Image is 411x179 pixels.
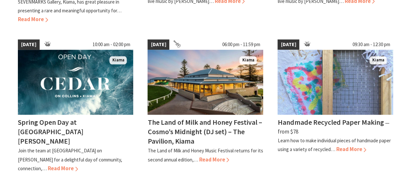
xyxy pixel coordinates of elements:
span: Read More [48,165,78,172]
a: [DATE] 06:00 pm - 11:59 pm Land of Milk an Honey Festival Kiama The Land of Milk and Honey Festiv... [148,39,263,173]
h4: The Land of Milk and Honey Festival – Cosmo’s Midnight (DJ set) – The Pavilion, Kiama [148,118,262,146]
span: Kiama [369,56,387,64]
p: Join the team at [GEOGRAPHIC_DATA] on [PERSON_NAME] for a delightful day of community, connection,… [18,147,122,171]
span: Read More [18,16,48,23]
h4: Handmade Recycled Paper Making [277,118,384,127]
img: Land of Milk an Honey Festival [148,50,263,115]
p: The Land of Milk and Honey Music Festival returns for its second annual edition,… [148,147,263,162]
span: Kiama [109,56,127,64]
span: Kiama [239,56,257,64]
a: [DATE] 10:00 am - 02:00 pm Kiama Spring Open Day at [GEOGRAPHIC_DATA][PERSON_NAME] Join the team ... [18,39,134,173]
span: Read More [336,146,366,153]
span: [DATE] [148,39,169,50]
img: Handmade Paper [277,50,393,115]
span: 06:00 pm - 11:59 pm [219,39,263,50]
p: Learn how to make individual pieces of handmade paper using a variety of recycled… [277,137,391,152]
span: 09:30 am - 12:30 pm [349,39,393,50]
a: [DATE] 09:30 am - 12:30 pm Handmade Paper Kiama Handmade Recycled Paper Making ⁠— from $78 Learn ... [277,39,393,173]
span: [DATE] [277,39,299,50]
span: Read More [199,156,229,163]
h4: Spring Open Day at [GEOGRAPHIC_DATA][PERSON_NAME] [18,118,83,146]
span: 10:00 am - 02:00 pm [89,39,133,50]
span: [DATE] [18,39,40,50]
